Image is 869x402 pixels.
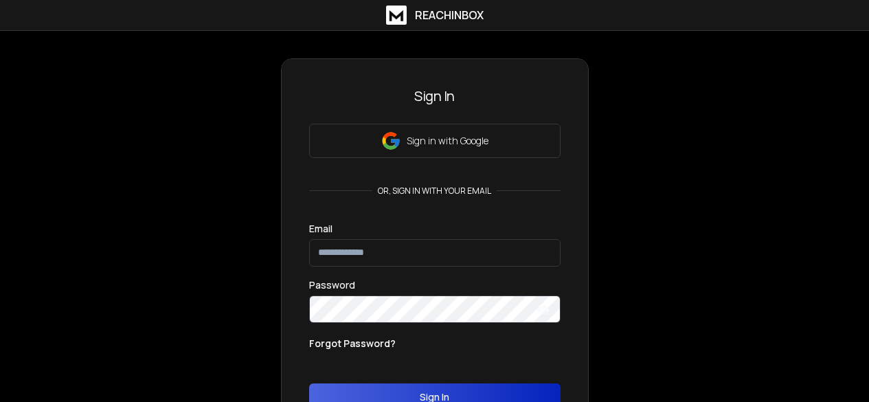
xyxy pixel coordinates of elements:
[372,186,497,197] p: or, sign in with your email
[386,5,484,25] a: ReachInbox
[309,124,561,158] button: Sign in with Google
[386,5,407,25] img: logo
[309,337,396,350] p: Forgot Password?
[309,280,355,290] label: Password
[309,224,332,234] label: Email
[309,87,561,106] h3: Sign In
[415,7,484,23] h1: ReachInbox
[407,134,488,148] p: Sign in with Google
